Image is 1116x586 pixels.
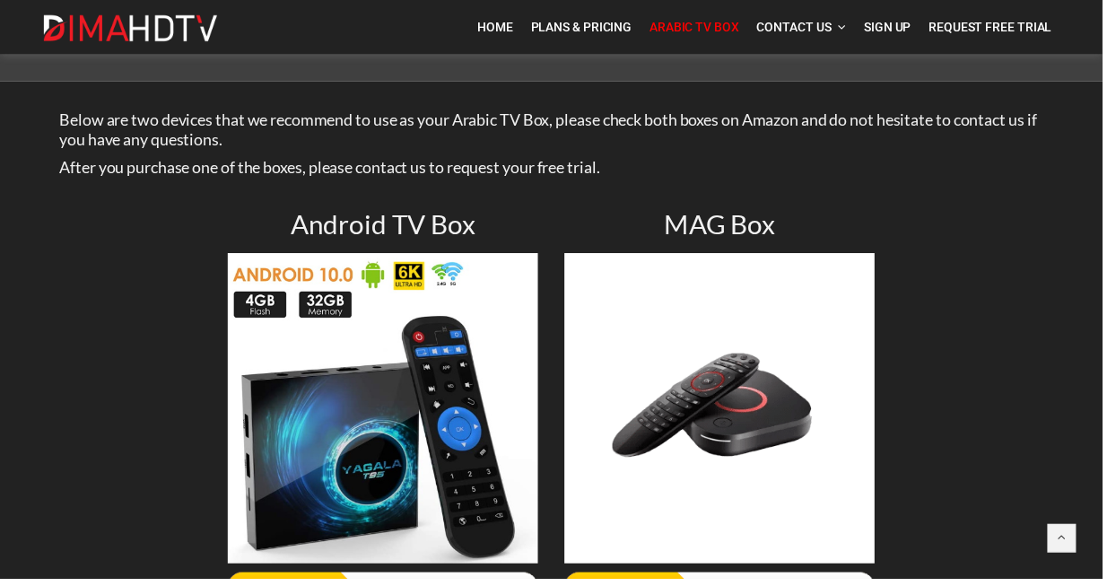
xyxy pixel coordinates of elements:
[60,111,1050,151] span: Below are two devices that we recommend to use as your Arabic TV Box, please check both boxes on ...
[875,20,922,34] span: Sign Up
[294,211,481,243] span: Android TV Box
[1060,530,1089,559] a: Back to top
[60,160,607,179] span: After you purchase one of the boxes, please contact us to request your free trial.
[940,20,1065,34] span: Request Free Trial
[866,9,931,46] a: Sign Up
[766,20,841,34] span: Contact Us
[484,20,519,34] span: Home
[42,14,222,43] img: Dima HDTV
[649,9,757,46] a: Arabic TV Box
[757,9,866,46] a: Contact Us
[931,9,1074,46] a: Request Free Trial
[528,9,649,46] a: Plans & Pricing
[673,211,785,243] span: MAG Box
[475,9,528,46] a: Home
[658,20,748,34] span: Arabic TV Box
[537,20,640,34] span: Plans & Pricing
